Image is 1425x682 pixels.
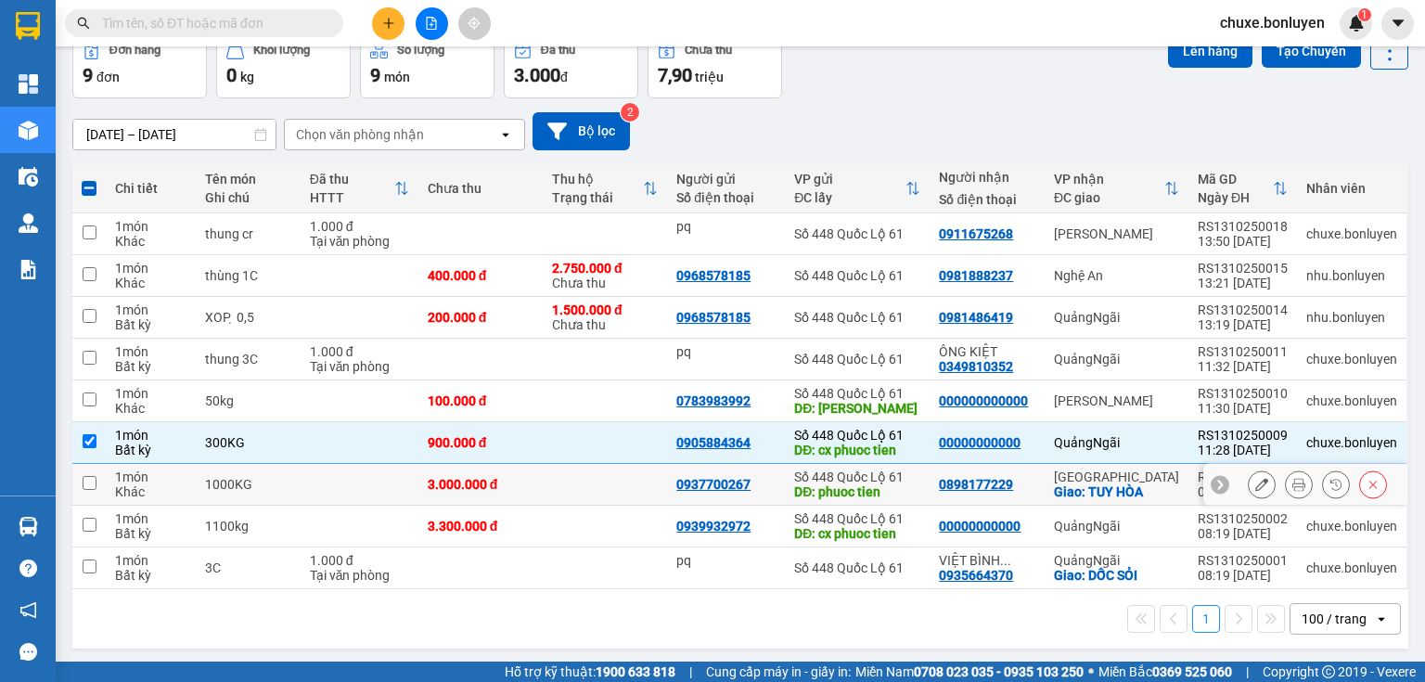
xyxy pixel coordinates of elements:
[1198,344,1288,359] div: RS1310250011
[1306,435,1397,450] div: chuxe.bonluyen
[1198,276,1288,290] div: 13:21 [DATE]
[310,553,409,568] div: 1.000 đ
[1198,511,1288,526] div: RS1310250002
[676,477,751,492] div: 0937700267
[310,359,409,374] div: Tại văn phòng
[115,470,186,484] div: 1 món
[72,32,207,98] button: Đơn hàng9đơn
[794,511,920,526] div: Số 448 Quốc Lộ 61
[505,662,675,682] span: Hỗ trợ kỹ thuật:
[109,44,160,57] div: Đơn hàng
[115,428,186,443] div: 1 món
[939,344,1035,359] div: ÔNG KIỆT
[115,386,186,401] div: 1 món
[382,17,395,30] span: plus
[296,125,424,144] div: Chọn văn phòng nhận
[205,560,290,575] div: 3C
[1390,15,1406,32] span: caret-down
[1198,401,1288,416] div: 11:30 [DATE]
[543,164,667,213] th: Toggle SortBy
[676,190,776,205] div: Số điện thoại
[1054,352,1179,367] div: QuảngNgãi
[1306,393,1397,408] div: chuxe.bonluyen
[794,226,920,241] div: Số 448 Quốc Lộ 61
[301,164,418,213] th: Toggle SortBy
[310,344,409,359] div: 1.000 đ
[1302,610,1367,628] div: 100 / trang
[397,44,444,57] div: Số lượng
[1358,8,1371,21] sup: 1
[19,560,37,577] span: question-circle
[794,172,905,187] div: VP gửi
[1198,568,1288,583] div: 08:19 [DATE]
[310,172,394,187] div: Đã thu
[372,7,404,40] button: plus
[205,435,290,450] div: 300KG
[73,120,276,149] input: Select a date range.
[428,181,533,196] div: Chưa thu
[552,190,643,205] div: Trạng thái
[1306,226,1397,241] div: chuxe.bonluyen
[552,172,643,187] div: Thu hộ
[115,302,186,317] div: 1 món
[676,553,776,568] div: pq
[1098,662,1232,682] span: Miền Bắc
[1152,664,1232,679] strong: 0369 525 060
[794,428,920,443] div: Số 448 Quốc Lộ 61
[1306,519,1397,534] div: chuxe.bonluyen
[1054,190,1164,205] div: ĐC giao
[1198,428,1288,443] div: RS1310250009
[1361,8,1367,21] span: 1
[205,268,290,283] div: thùng 1C
[115,443,186,457] div: Bất kỳ
[914,664,1084,679] strong: 0708 023 035 - 0935 103 250
[1198,553,1288,568] div: RS1310250001
[939,553,1035,568] div: VIỆT BÌNH ĐÔNG
[115,568,186,583] div: Bất kỳ
[676,344,776,359] div: pq
[1306,268,1397,283] div: nhu.bonluyen
[1054,568,1179,583] div: Giao: DỐC SỎI
[1168,34,1252,68] button: Lên hàng
[1198,317,1288,332] div: 13:19 [DATE]
[676,268,751,283] div: 0968578185
[939,170,1035,185] div: Người nhận
[939,393,1028,408] div: 000000000000
[1198,526,1288,541] div: 08:19 [DATE]
[498,127,513,142] svg: open
[794,268,920,283] div: Số 448 Quốc Lộ 61
[19,260,38,279] img: solution-icon
[83,64,93,86] span: 9
[1054,310,1179,325] div: QuảngNgãi
[794,470,920,484] div: Số 448 Quốc Lộ 61
[1045,164,1188,213] th: Toggle SortBy
[658,64,692,86] span: 7,90
[205,172,290,187] div: Tên món
[310,219,409,234] div: 1.000 đ
[1306,181,1397,196] div: Nhân viên
[1054,435,1179,450] div: QuảngNgãi
[115,181,186,196] div: Chi tiết
[676,310,751,325] div: 0968578185
[939,226,1013,241] div: 0911675268
[1246,662,1249,682] span: |
[115,317,186,332] div: Bất kỳ
[115,553,186,568] div: 1 món
[19,517,38,536] img: warehouse-icon
[939,268,1013,283] div: 0981888237
[458,7,491,40] button: aim
[384,70,410,84] span: món
[468,17,481,30] span: aim
[794,386,920,401] div: Số 448 Quốc Lộ 61
[939,310,1013,325] div: 0981486419
[1306,560,1397,575] div: chuxe.bonluyen
[240,70,254,84] span: kg
[425,17,438,30] span: file-add
[19,74,38,94] img: dashboard-icon
[1054,519,1179,534] div: QuảngNgãi
[533,112,630,150] button: Bộ lọc
[560,70,568,84] span: đ
[115,234,186,249] div: Khác
[676,519,751,534] div: 0939932972
[1054,553,1179,568] div: QuảngNgãi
